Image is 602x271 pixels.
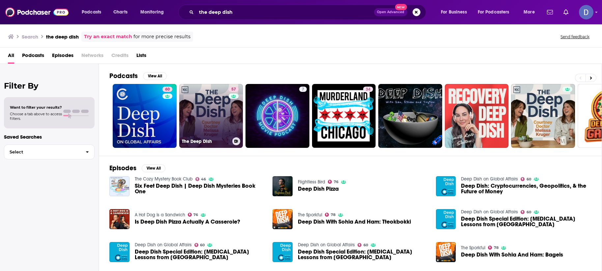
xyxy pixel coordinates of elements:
[579,5,593,19] img: User Profile
[461,252,563,257] a: Deep Dish With Sohla And Ham: Bagels
[559,34,591,40] button: Send feedback
[84,33,132,41] a: Try an exact match
[135,219,240,225] a: Is Deep Dish Pizza Actually A Casserole?
[136,50,146,64] a: Lists
[4,81,95,91] h2: Filter By
[334,180,338,183] span: 76
[561,7,571,18] a: Show notifications dropdown
[109,72,138,80] h2: Podcasts
[46,34,79,40] h3: the deep dish
[142,164,165,172] button: View All
[113,8,128,17] span: Charts
[135,242,192,248] a: Deep Dish on Global Affairs
[10,112,62,121] span: Choose a tab above to access filters.
[194,243,205,247] a: 60
[521,210,531,214] a: 60
[298,242,355,248] a: Deep Dish on Global Affairs
[135,212,185,218] a: A Hot Dog Is a Sandwich
[109,164,136,172] h2: Episodes
[374,8,407,16] button: Open AdvancedNew
[4,145,95,159] button: Select
[135,176,193,182] a: The Cozy Mystery Book Club
[473,7,519,17] button: open menu
[461,176,518,182] a: Deep Dish on Global Affairs
[461,245,485,251] a: The Sporkful
[302,86,304,93] span: 7
[328,180,338,184] a: 76
[312,84,376,148] a: 34
[195,177,206,181] a: 46
[488,246,499,250] a: 78
[22,34,38,40] h3: Search
[436,7,475,17] button: open menu
[245,84,309,148] a: 7
[136,7,172,17] button: open menu
[366,86,370,93] span: 34
[133,33,190,41] span: for more precise results
[22,50,44,64] a: Podcasts
[494,246,499,249] span: 78
[165,86,170,93] span: 60
[140,8,164,17] span: Monitoring
[298,212,322,218] a: The Sporkful
[461,183,591,194] a: Deep Dish: Cryptocurrencies, Geopolitics, & the Future of Money
[81,50,103,64] span: Networks
[272,209,293,229] img: Deep Dish With Sohla And Ham: Tteokbokki
[358,243,368,247] a: 60
[544,7,556,18] a: Show notifications dropdown
[179,84,243,148] a: 57The Deep Dish
[109,242,129,262] img: Deep Dish Special Edition: COVID-19 Lessons from Europe
[478,8,509,17] span: For Podcasters
[109,72,167,80] a: PodcastsView All
[519,7,543,17] button: open menu
[188,213,198,217] a: 76
[4,150,80,154] span: Select
[231,86,236,93] span: 57
[182,139,230,144] h3: The Deep Dish
[298,219,411,225] a: Deep Dish With Sohla And Ham: Tteokbokki
[527,211,531,214] span: 60
[111,50,129,64] span: Credits
[272,242,293,262] img: Deep Dish Special Edition: COVID-19 Lessons from Japan
[229,87,239,92] a: 57
[135,249,265,260] span: Deep Dish Special Edition: [MEDICAL_DATA] Lessons from [GEOGRAPHIC_DATA]
[135,183,265,194] span: Six Feet Deep Dish | Deep Dish Mysteries Book One
[10,105,62,110] span: Want to filter your results?
[436,242,456,262] a: Deep Dish With Sohla And Ham: Bagels
[162,87,172,92] a: 60
[521,177,531,181] a: 60
[196,7,374,17] input: Search podcasts, credits, & more...
[109,209,129,229] img: Is Deep Dish Pizza Actually A Casserole?
[272,176,293,196] img: Deep Dish Pizza
[527,178,531,181] span: 60
[4,134,95,140] p: Saved Searches
[436,209,456,229] img: Deep Dish Special Edition: COVID-19 Lessons from Germany
[298,249,428,260] span: Deep Dish Special Edition: [MEDICAL_DATA] Lessons from [GEOGRAPHIC_DATA]
[109,176,129,196] img: Six Feet Deep Dish | Deep Dish Mysteries Book One
[52,50,73,64] a: Episodes
[461,216,591,227] a: Deep Dish Special Edition: COVID-19 Lessons from Germany
[395,4,407,10] span: New
[579,5,593,19] button: Show profile menu
[8,50,14,64] a: All
[82,8,101,17] span: Podcasts
[524,8,535,17] span: More
[436,176,456,196] a: Deep Dish: Cryptocurrencies, Geopolitics, & the Future of Money
[579,5,593,19] span: Logged in as dianawurster
[5,6,69,18] img: Podchaser - Follow, Share and Rate Podcasts
[461,209,518,215] a: Deep Dish on Global Affairs
[185,5,432,20] div: Search podcasts, credits, & more...
[298,186,339,192] a: Deep Dish Pizza
[193,213,198,216] span: 76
